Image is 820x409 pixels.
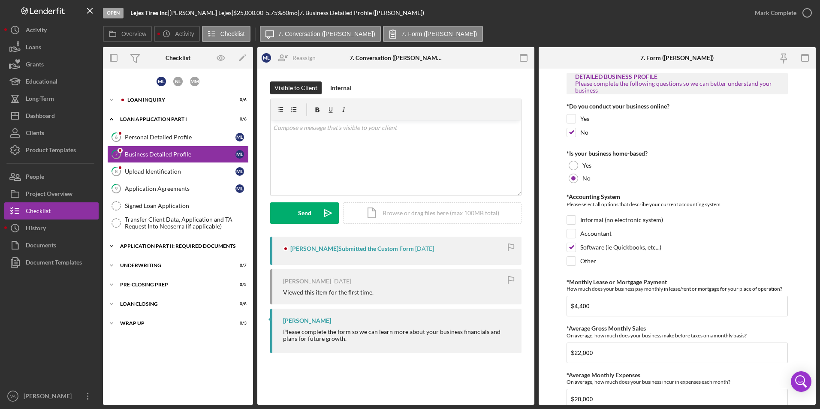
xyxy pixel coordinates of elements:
a: Clients [4,124,99,141]
a: History [4,220,99,237]
button: Mark Complete [746,4,816,21]
button: Document Templates [4,254,99,271]
label: Checklist [220,30,245,37]
div: Please complete the following questions so we can better understand your business [575,80,780,94]
button: Overview [103,26,152,42]
label: No [582,175,591,182]
div: Loan Inquiry [127,97,225,102]
a: Loans [4,39,99,56]
div: M L [235,184,244,193]
button: Long-Term [4,90,99,107]
button: Activity [154,26,199,42]
div: Loans [26,39,41,58]
div: On average, how much does your business make before taxes on a monthly basis? [567,332,788,339]
div: 0 / 6 [231,97,247,102]
div: 60 mo [282,9,298,16]
div: 0 / 8 [231,301,247,307]
div: Application Part II: Required Documents [120,244,242,249]
div: Viewed this item for the first time. [283,289,374,296]
div: M L [235,150,244,159]
div: M L [235,133,244,141]
div: *Do you conduct your business online? [567,103,788,110]
button: Send [270,202,339,224]
div: $25,000.00 [233,9,266,16]
time: 2025-08-28 02:42 [332,278,351,285]
label: *Average Monthly Expenses [567,371,640,379]
div: Clients [26,124,44,144]
time: 2025-08-28 02:45 [415,245,434,252]
div: Documents [26,237,56,256]
div: Checklist [166,54,190,61]
div: Document Templates [26,254,82,273]
tspan: 9 [115,186,118,191]
div: How much does your business pay monthly in lease/rent or mortgage for your place of operation? [567,286,788,292]
div: Mark Complete [755,4,796,21]
a: Signed Loan Application [107,197,249,214]
div: History [26,220,46,239]
label: Yes [582,162,591,169]
button: Dashboard [4,107,99,124]
button: MLReassign [257,49,324,66]
button: Activity [4,21,99,39]
div: Loan Application Part I [120,117,225,122]
div: Pre-Closing Prep [120,282,225,287]
div: Internal [330,81,351,94]
div: N L [173,77,183,86]
button: VA[PERSON_NAME] [4,388,99,405]
div: Grants [26,56,44,75]
div: [PERSON_NAME] Lejes | [169,9,233,16]
label: Software (ie Quickbooks, etc...) [580,243,661,252]
a: 7Business Detailed ProfileML [107,146,249,163]
div: Educational [26,73,57,92]
div: Underwriting [120,263,225,268]
a: Project Overview [4,185,99,202]
tspan: 6 [115,134,118,140]
div: On average, how much does your business incur in expenses each month? [567,379,788,385]
button: Documents [4,237,99,254]
label: Other [580,257,596,265]
label: 7. Conversation ([PERSON_NAME]) [278,30,375,37]
div: 7. Form ([PERSON_NAME]) [640,54,714,61]
button: People [4,168,99,185]
button: Checklist [4,202,99,220]
label: Activity [175,30,194,37]
div: | 7. Business Detailed Profile ([PERSON_NAME]) [298,9,424,16]
div: [PERSON_NAME] [283,278,331,285]
button: Educational [4,73,99,90]
label: No [580,128,588,137]
div: Visible to Client [274,81,317,94]
div: *Accounting System [567,193,788,200]
div: Dashboard [26,107,55,126]
label: 7. Form ([PERSON_NAME]) [401,30,477,37]
a: 8Upload IdentificationML [107,163,249,180]
tspan: 7 [115,151,118,157]
div: DETAILED BUSINESS PROFILE [575,73,780,80]
label: Informal (no electronic system) [580,216,663,224]
div: Please complete the form so we can learn more about your business financials and plans for future... [283,328,513,342]
div: | [130,9,169,16]
button: Product Templates [4,141,99,159]
div: Signed Loan Application [125,202,248,209]
div: Loan Closing [120,301,225,307]
button: 7. Conversation ([PERSON_NAME]) [260,26,381,42]
div: Reassign [292,49,316,66]
label: *Monthly Lease or Mortgage Payment [567,278,667,286]
text: VA [10,394,16,399]
div: M M [190,77,199,86]
button: Internal [326,81,356,94]
label: Overview [121,30,146,37]
div: Wrap Up [120,321,225,326]
div: 0 / 3 [231,321,247,326]
button: 7. Form ([PERSON_NAME]) [383,26,483,42]
div: 0 / 6 [231,117,247,122]
div: Transfer Client Data, Application and TA Request Into Neoserra (if applicable) [125,216,248,230]
a: Transfer Client Data, Application and TA Request Into Neoserra (if applicable) [107,214,249,232]
div: Please select all options that describe your current accounting system [567,200,788,211]
button: Grants [4,56,99,73]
